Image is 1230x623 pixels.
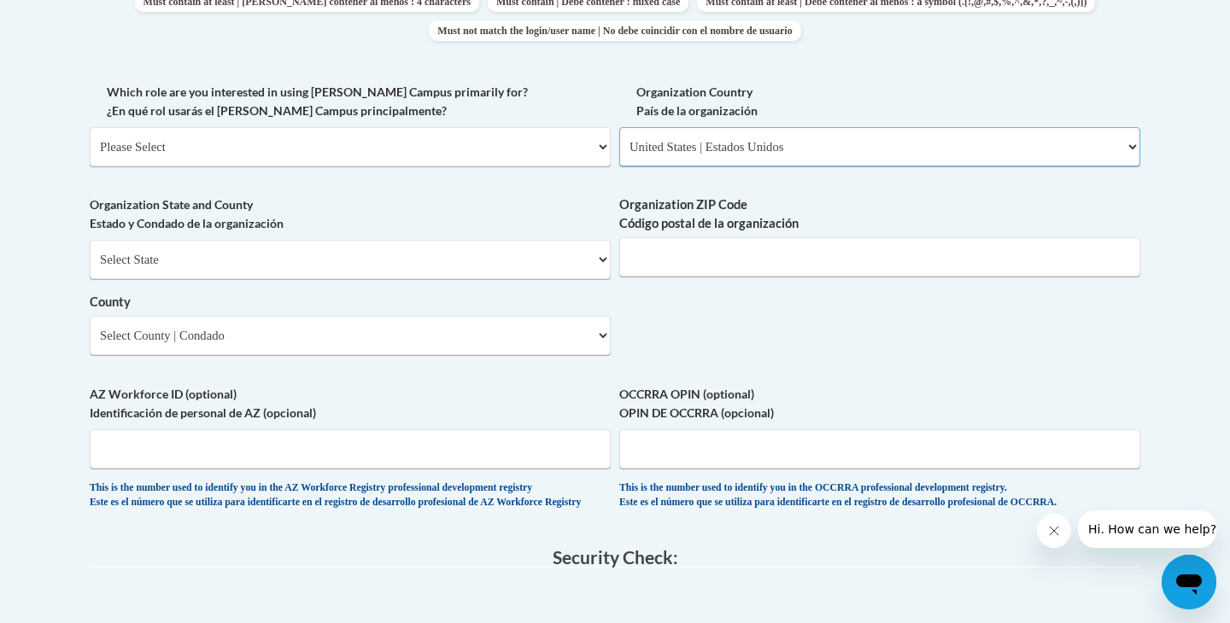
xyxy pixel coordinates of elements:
input: Metadata input [619,237,1140,277]
label: Organization Country País de la organización [619,83,1140,120]
label: OCCRRA OPIN (optional) OPIN DE OCCRRA (opcional) [619,385,1140,422]
label: Organization State and County Estado y Condado de la organización [90,195,611,233]
label: Which role are you interested in using [PERSON_NAME] Campus primarily for? ¿En qué rol usarás el ... [90,83,611,120]
div: This is the number used to identify you in the OCCRRA professional development registry. Este es ... [619,481,1140,509]
div: This is the number used to identify you in the AZ Workforce Registry professional development reg... [90,481,611,509]
iframe: Close message [1037,514,1071,548]
span: Must not match the login/user name | No debe coincidir con el nombre de usuario [429,20,800,41]
span: Security Check: [553,546,678,568]
label: AZ Workforce ID (optional) Identificación de personal de AZ (opcional) [90,385,611,422]
iframe: Message from company [1078,510,1216,548]
label: Organization ZIP Code Código postal de la organización [619,195,1140,233]
label: County [90,293,611,311]
iframe: Button to launch messaging window [1162,555,1216,609]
